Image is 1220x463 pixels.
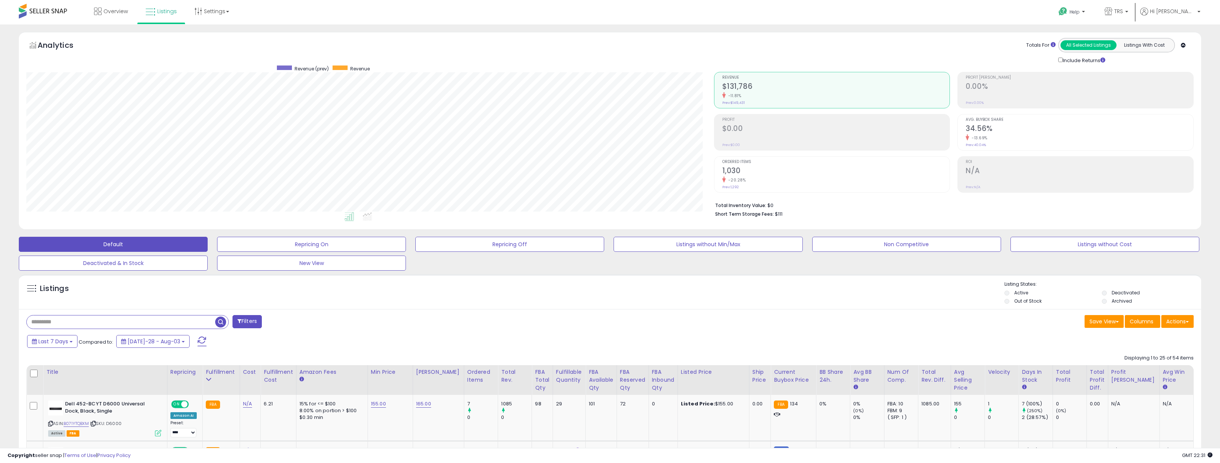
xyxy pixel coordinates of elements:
[921,401,945,407] div: 1085.00
[501,401,532,407] div: 1085
[887,407,912,414] div: FBM: 9
[966,118,1193,122] span: Avg. Buybox Share
[774,368,813,384] div: Current Buybox Price
[1026,42,1056,49] div: Totals For
[790,400,798,407] span: 134
[27,335,77,348] button: Last 7 Days
[350,65,370,72] span: Revenue
[1163,401,1188,407] div: N/A
[954,447,979,454] div: N/A
[988,447,1018,454] div: 0
[1053,56,1115,64] div: Include Returns
[206,447,220,455] small: FBA
[172,448,181,454] span: ON
[217,256,406,271] button: New View
[722,124,950,134] h2: $0.00
[887,368,915,384] div: Num of Comp.
[1022,368,1049,384] div: Days In Stock
[752,447,765,454] div: 0.00
[752,401,765,407] div: 0.00
[715,200,1188,209] li: $0
[966,185,980,189] small: Prev: N/A
[1090,401,1102,407] div: 0.00
[966,166,1193,177] h2: N/A
[1004,281,1201,288] p: Listing States:
[589,401,611,407] div: 101
[170,420,197,437] div: Preset:
[65,447,156,463] b: Playstation 2 Dual shock controller Black (Renewed) [video game]
[853,414,884,421] div: 0%
[620,368,646,392] div: FBA Reserved Qty
[416,447,430,454] a: 40.00
[1182,452,1212,459] span: 2025-08-11 22:31 GMT
[966,101,984,105] small: Prev: 0.00%
[589,447,611,454] div: 51
[966,143,986,147] small: Prev: 40.04%
[1027,408,1043,414] small: (250%)
[299,368,365,376] div: Amazon Fees
[1163,368,1191,384] div: Avg Win Price
[1056,408,1067,414] small: (0%)
[157,8,177,15] span: Listings
[1085,315,1124,328] button: Save View
[371,447,384,454] a: 35.99
[67,430,79,437] span: FBA
[620,447,643,454] div: 52
[652,401,672,407] div: 0
[1022,384,1026,391] small: Days In Stock.
[1022,447,1052,454] div: 0 (0%)
[681,368,746,376] div: Listed Price
[1116,40,1172,50] button: Listings With Cost
[722,185,739,189] small: Prev: 1,292
[1111,368,1156,384] div: Profit [PERSON_NAME]
[416,400,431,408] a: 165.00
[988,414,1018,421] div: 0
[853,368,881,384] div: Avg BB Share
[715,211,774,217] b: Short Term Storage Fees:
[774,401,788,409] small: FBA
[775,210,782,218] span: $111
[19,256,208,271] button: Deactivated & In Stock
[1130,318,1153,325] span: Columns
[921,368,948,384] div: Total Rev. Diff.
[966,160,1193,164] span: ROI
[887,401,912,407] div: FBA: 10
[1056,368,1083,384] div: Total Profit
[501,414,532,421] div: 0
[853,408,864,414] small: (0%)
[722,76,950,80] span: Revenue
[1022,401,1052,407] div: 7 (100%)
[501,447,532,454] div: 0
[299,407,362,414] div: 8.00% on portion > $100
[774,446,789,454] small: FBM
[172,401,181,408] span: ON
[853,401,884,407] div: 0%
[64,452,96,459] a: Terms of Use
[614,237,802,252] button: Listings without Min/Max
[97,452,131,459] a: Privacy Policy
[791,447,804,454] span: 34.79
[722,143,740,147] small: Prev: $0.00
[853,447,884,454] div: 0%
[812,237,1001,252] button: Non Competitive
[40,283,69,294] h5: Listings
[752,368,768,384] div: Ship Price
[467,401,498,407] div: 7
[681,447,715,454] b: Listed Price:
[726,93,741,99] small: -11.81%
[299,376,304,383] small: Amazon Fees.
[819,401,844,407] div: 0%
[103,8,128,15] span: Overview
[652,368,675,392] div: FBA inbound Qty
[64,420,89,427] a: B071YTQBXM
[954,368,982,392] div: Avg Selling Price
[966,82,1193,92] h2: 0.00%
[1124,355,1194,362] div: Displaying 1 to 25 of 54 items
[8,452,131,459] div: seller snap | |
[46,368,164,376] div: Title
[232,315,262,328] button: Filters
[988,401,1018,407] div: 1
[206,401,220,409] small: FBA
[1150,8,1195,15] span: Hi [PERSON_NAME]
[116,335,190,348] button: [DATE]-28 - Aug-03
